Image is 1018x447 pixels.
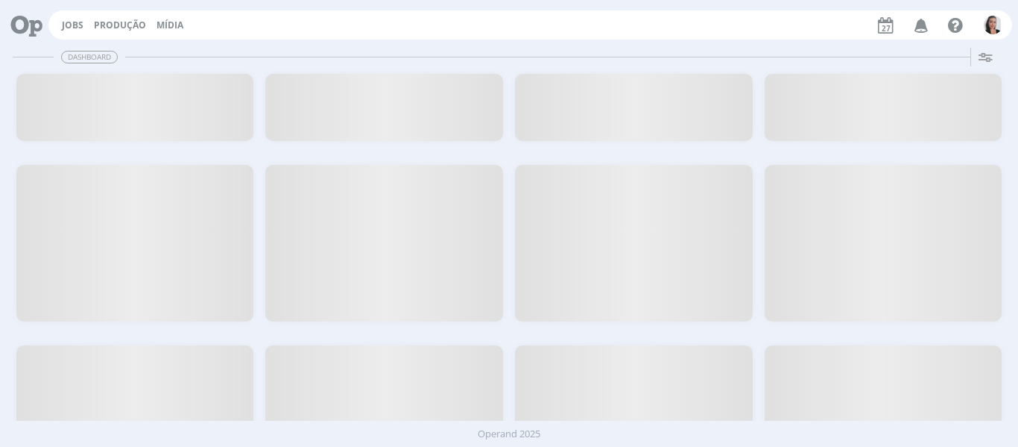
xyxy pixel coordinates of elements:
[984,16,1002,34] img: C
[983,12,1003,38] button: C
[57,19,88,31] button: Jobs
[61,51,118,63] span: Dashboard
[157,19,183,31] a: Mídia
[94,19,146,31] a: Produção
[152,19,188,31] button: Mídia
[89,19,151,31] button: Produção
[62,19,83,31] a: Jobs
